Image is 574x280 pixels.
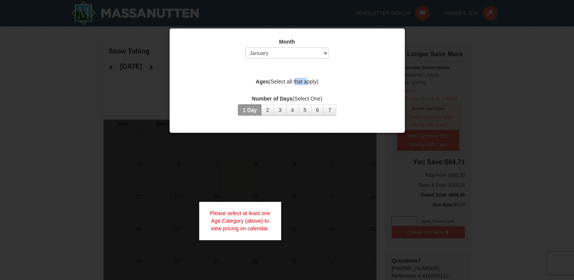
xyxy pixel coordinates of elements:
[323,104,336,116] button: 7
[179,95,395,102] label: (Select One)
[279,39,295,45] strong: Month
[261,104,274,116] button: 2
[311,104,324,116] button: 6
[238,104,262,116] button: 1 Day
[286,104,299,116] button: 4
[199,202,281,240] div: Please select at least one Age Category (above) to view pricing on calendar.
[252,96,293,102] strong: Number of Days
[256,79,269,85] strong: Ages
[179,78,395,85] label: (Select all that apply)
[274,104,286,116] button: 3
[299,104,311,116] button: 5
